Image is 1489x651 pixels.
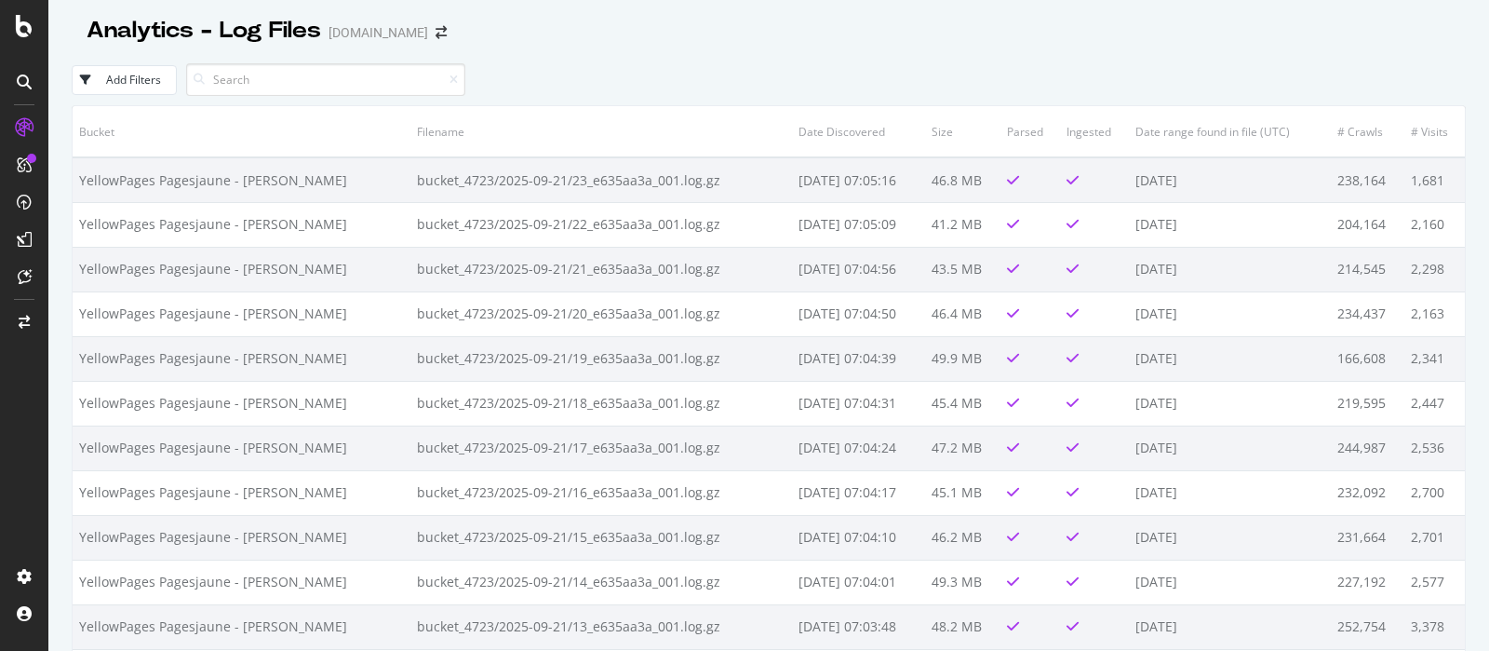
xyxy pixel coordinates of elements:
[792,292,925,336] td: [DATE] 07:04:50
[1129,604,1330,649] td: [DATE]
[73,247,410,292] td: YellowPages Pagesjaune - [PERSON_NAME]
[925,336,1001,381] td: 49.9 MB
[792,560,925,604] td: [DATE] 07:04:01
[1404,604,1465,649] td: 3,378
[1404,106,1465,157] th: # Visits
[1129,292,1330,336] td: [DATE]
[1331,247,1404,292] td: 214,545
[1129,106,1330,157] th: Date range found in file (UTC)
[1331,515,1404,560] td: 231,664
[1404,157,1465,202] td: 1,681
[925,157,1001,202] td: 46.8 MB
[1404,381,1465,426] td: 2,447
[925,560,1001,604] td: 49.3 MB
[410,515,792,560] td: bucket_4723/2025-09-21/15_e635aa3a_001.log.gz
[410,426,792,470] td: bucket_4723/2025-09-21/17_e635aa3a_001.log.gz
[410,247,792,292] td: bucket_4723/2025-09-21/21_e635aa3a_001.log.gz
[1129,515,1330,560] td: [DATE]
[1331,292,1404,336] td: 234,437
[73,292,410,336] td: YellowPages Pagesjaune - [PERSON_NAME]
[73,604,410,649] td: YellowPages Pagesjaune - [PERSON_NAME]
[925,426,1001,470] td: 47.2 MB
[410,292,792,336] td: bucket_4723/2025-09-21/20_e635aa3a_001.log.gz
[925,515,1001,560] td: 46.2 MB
[1129,157,1330,202] td: [DATE]
[792,426,925,470] td: [DATE] 07:04:24
[792,470,925,515] td: [DATE] 07:04:17
[73,515,410,560] td: YellowPages Pagesjaune - [PERSON_NAME]
[925,292,1001,336] td: 46.4 MB
[410,470,792,515] td: bucket_4723/2025-09-21/16_e635aa3a_001.log.gz
[1331,426,1404,470] td: 244,987
[410,157,792,202] td: bucket_4723/2025-09-21/23_e635aa3a_001.log.gz
[792,247,925,292] td: [DATE] 07:04:56
[1331,560,1404,604] td: 227,192
[792,157,925,202] td: [DATE] 07:05:16
[1331,381,1404,426] td: 219,595
[1129,470,1330,515] td: [DATE]
[792,604,925,649] td: [DATE] 07:03:48
[73,426,410,470] td: YellowPages Pagesjaune - [PERSON_NAME]
[410,202,792,247] td: bucket_4723/2025-09-21/22_e635aa3a_001.log.gz
[72,65,177,95] button: Add Filters
[792,106,925,157] th: Date Discovered
[410,336,792,381] td: bucket_4723/2025-09-21/19_e635aa3a_001.log.gz
[1331,202,1404,247] td: 204,164
[73,157,410,202] td: YellowPages Pagesjaune - [PERSON_NAME]
[1404,515,1465,560] td: 2,701
[925,247,1001,292] td: 43.5 MB
[410,381,792,426] td: bucket_4723/2025-09-21/18_e635aa3a_001.log.gz
[792,202,925,247] td: [DATE] 07:05:09
[1060,106,1129,157] th: Ingested
[1404,247,1465,292] td: 2,298
[1000,106,1060,157] th: Parsed
[792,515,925,560] td: [DATE] 07:04:10
[1129,560,1330,604] td: [DATE]
[186,63,465,96] input: Search
[73,202,410,247] td: YellowPages Pagesjaune - [PERSON_NAME]
[410,604,792,649] td: bucket_4723/2025-09-21/13_e635aa3a_001.log.gz
[1331,157,1404,202] td: 238,164
[73,336,410,381] td: YellowPages Pagesjaune - [PERSON_NAME]
[73,470,410,515] td: YellowPages Pagesjaune - [PERSON_NAME]
[1404,426,1465,470] td: 2,536
[925,106,1001,157] th: Size
[1129,426,1330,470] td: [DATE]
[1404,560,1465,604] td: 2,577
[925,470,1001,515] td: 45.1 MB
[1129,336,1330,381] td: [DATE]
[1404,470,1465,515] td: 2,700
[1331,604,1404,649] td: 252,754
[1331,470,1404,515] td: 232,092
[1129,381,1330,426] td: [DATE]
[792,336,925,381] td: [DATE] 07:04:39
[1129,247,1330,292] td: [DATE]
[1331,106,1404,157] th: # Crawls
[1404,336,1465,381] td: 2,341
[792,381,925,426] td: [DATE] 07:04:31
[73,381,410,426] td: YellowPages Pagesjaune - [PERSON_NAME]
[1404,292,1465,336] td: 2,163
[106,72,161,88] div: Add Filters
[925,202,1001,247] td: 41.2 MB
[1331,336,1404,381] td: 166,608
[410,560,792,604] td: bucket_4723/2025-09-21/14_e635aa3a_001.log.gz
[1129,202,1330,247] td: [DATE]
[1404,202,1465,247] td: 2,160
[925,381,1001,426] td: 45.4 MB
[925,604,1001,649] td: 48.2 MB
[73,106,410,157] th: Bucket
[73,560,410,604] td: YellowPages Pagesjaune - [PERSON_NAME]
[87,15,321,47] div: Analytics - Log Files
[436,26,447,39] div: arrow-right-arrow-left
[410,106,792,157] th: Filename
[329,23,428,42] div: [DOMAIN_NAME]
